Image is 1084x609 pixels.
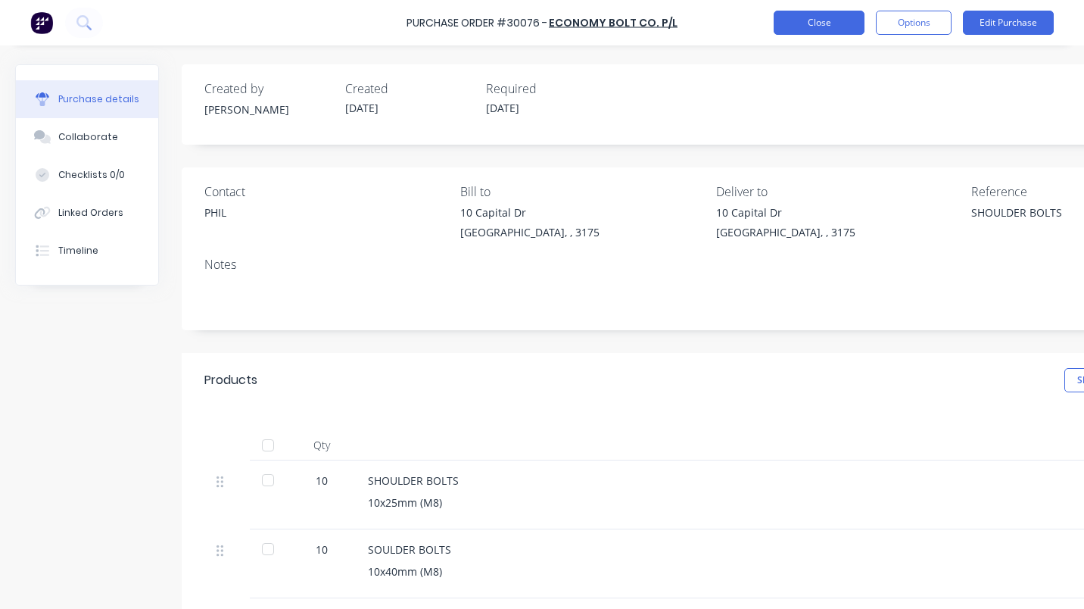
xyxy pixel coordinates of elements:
div: Checklists 0/0 [58,168,125,182]
div: 10 [300,542,344,557]
button: Close [774,11,864,35]
div: Qty [288,430,356,461]
div: Required [486,80,615,98]
button: Timeline [16,232,158,270]
button: Collaborate [16,118,158,156]
div: Created by [204,80,333,98]
div: Purchase Order #30076 - [406,15,547,31]
button: Options [876,11,952,35]
button: Edit Purchase [963,11,1054,35]
div: Purchase details [58,92,139,106]
div: 10 [300,473,344,489]
button: Purchase details [16,80,158,118]
div: [GEOGRAPHIC_DATA], , 3175 [716,224,855,240]
div: 10 Capital Dr [716,205,855,220]
div: Created [345,80,474,98]
div: 10 Capital Dr [460,205,600,220]
a: ECONOMY BOLT CO. P/L [549,15,677,30]
div: Linked Orders [58,206,123,220]
div: Timeline [58,244,98,258]
div: [GEOGRAPHIC_DATA], , 3175 [460,224,600,240]
div: Deliver to [716,183,961,201]
img: Factory [30,11,53,34]
div: Contact [204,183,449,201]
div: PHIL [204,205,226,220]
div: Collaborate [58,130,118,144]
button: Linked Orders [16,194,158,232]
div: Products [204,371,257,389]
div: Bill to [460,183,705,201]
button: Checklists 0/0 [16,156,158,194]
div: [PERSON_NAME] [204,101,333,117]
